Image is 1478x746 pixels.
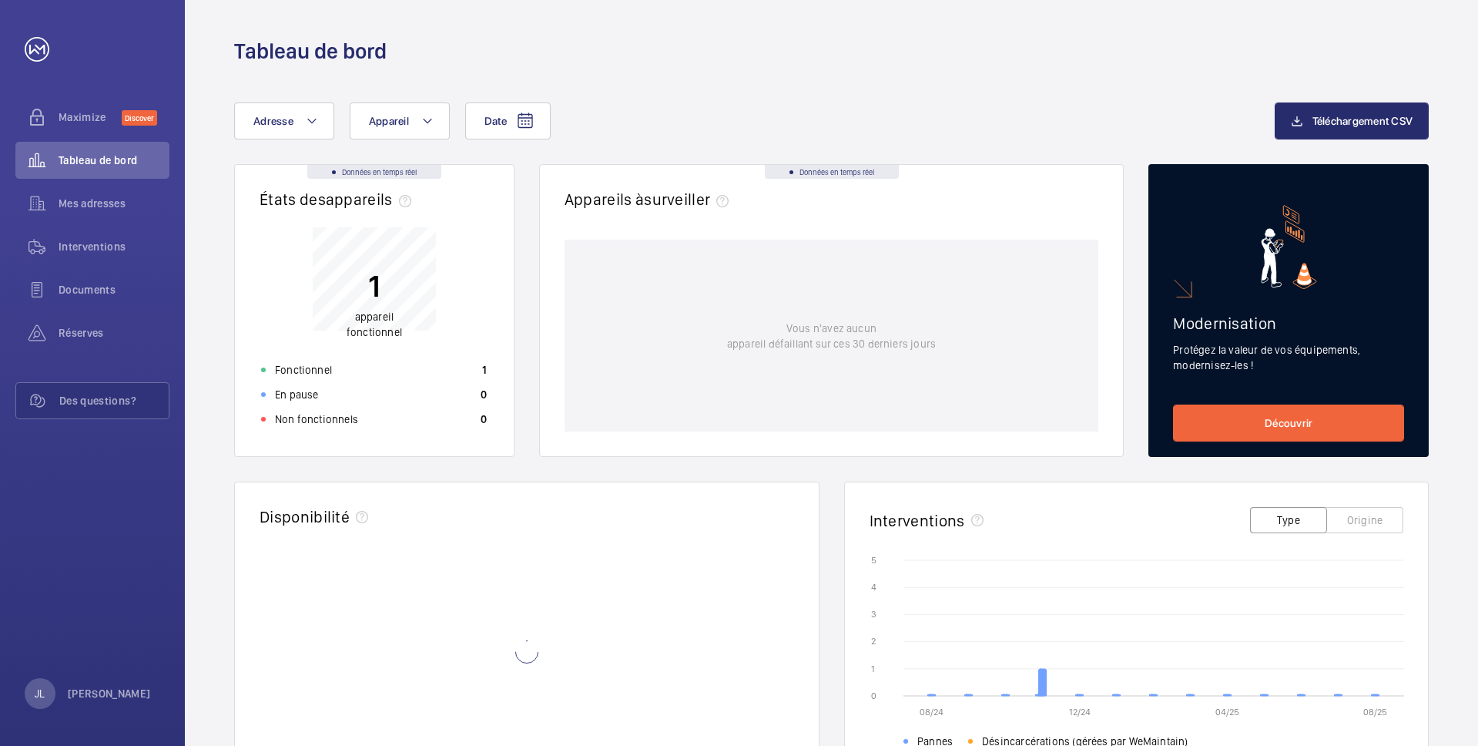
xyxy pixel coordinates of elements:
p: En pause [275,387,318,402]
text: 4 [871,582,876,593]
text: 0 [871,691,876,701]
span: Réserves [59,325,169,341]
span: Documents [59,282,169,297]
p: Protégez la valeur de vos équipements, modernisez-les ! [1173,342,1404,373]
p: 0 [481,387,487,402]
p: Vous n'avez aucun appareil défaillant sur ces 30 derniers jours [727,321,936,351]
p: 0 [481,412,487,427]
span: Téléchargement CSV [1312,115,1413,127]
p: JL [35,686,45,701]
p: appareil [347,309,402,340]
img: marketing-card.svg [1261,205,1317,289]
text: 5 [871,555,876,566]
span: fonctionnel [347,326,402,338]
span: Maximize [59,109,122,125]
span: Tableau de bord [59,153,169,168]
h2: Interventions [870,511,965,530]
h2: Disponibilité [260,507,350,526]
span: Interventions [59,239,169,254]
div: Données en temps réel [307,165,441,179]
span: appareils [326,190,417,209]
h2: États des [260,190,417,209]
text: 3 [871,609,876,620]
h2: Modernisation [1173,314,1404,333]
h2: Appareils à [565,190,736,209]
text: 12/24 [1068,707,1090,717]
p: Non fonctionnels [275,412,358,427]
text: 08/25 [1363,707,1387,717]
p: 1 [482,362,487,378]
h1: Tableau de bord [234,37,387,66]
button: Adresse [234,102,334,139]
span: Adresse [253,115,293,127]
text: 08/24 [920,707,943,717]
p: Fonctionnel [275,362,332,378]
span: Mes adresses [59,196,169,211]
span: surveiller [644,190,735,209]
span: Des questions? [59,393,169,408]
span: Discover [122,110,157,126]
button: Origine [1326,507,1403,533]
a: Découvrir [1173,405,1404,442]
span: Date [484,115,507,127]
p: 1 [347,267,402,305]
text: 1 [871,664,875,674]
text: 2 [871,636,876,647]
button: Type [1250,507,1327,533]
button: Appareil [350,102,450,139]
text: 04/25 [1215,707,1239,717]
p: [PERSON_NAME] [68,686,151,701]
div: Données en temps réel [765,165,899,179]
button: Date [465,102,551,139]
button: Téléchargement CSV [1275,102,1429,139]
span: Appareil [369,115,409,127]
